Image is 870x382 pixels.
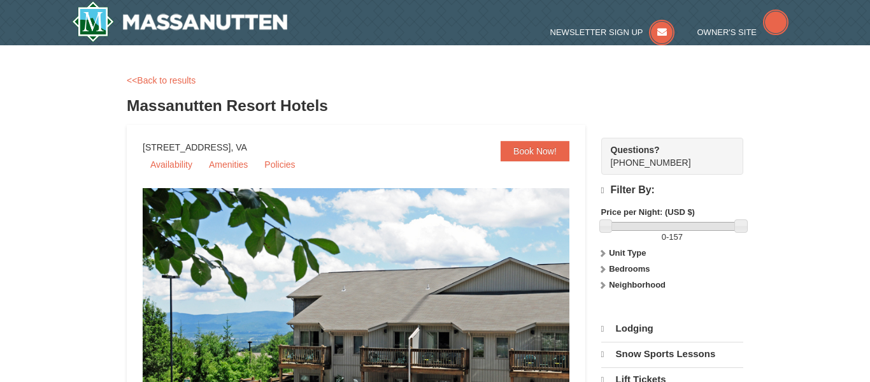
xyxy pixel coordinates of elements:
label: - [601,231,743,244]
span: 157 [669,232,683,242]
h3: Massanutten Resort Hotels [127,93,743,119]
strong: Unit Type [609,248,646,258]
a: Availability [143,155,200,174]
span: Newsletter Sign Up [550,27,643,37]
h4: Filter By: [601,184,743,196]
img: Massanutten Resort Logo [72,1,287,42]
a: Policies [257,155,303,174]
strong: Neighborhood [609,280,666,290]
span: 0 [662,232,666,242]
a: Snow Sports Lessons [601,342,743,366]
strong: Questions? [611,145,660,155]
a: Newsletter Sign Up [550,27,675,37]
a: Book Now! [501,141,569,161]
a: Massanutten Resort [72,1,287,42]
a: Amenities [201,155,255,174]
a: Owner's Site [697,27,789,37]
a: <<Back to results [127,75,196,85]
strong: Bedrooms [609,264,650,274]
a: Lodging [601,317,743,341]
strong: Price per Night: (USD $) [601,207,695,217]
span: Owner's Site [697,27,757,37]
span: [PHONE_NUMBER] [611,143,720,168]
